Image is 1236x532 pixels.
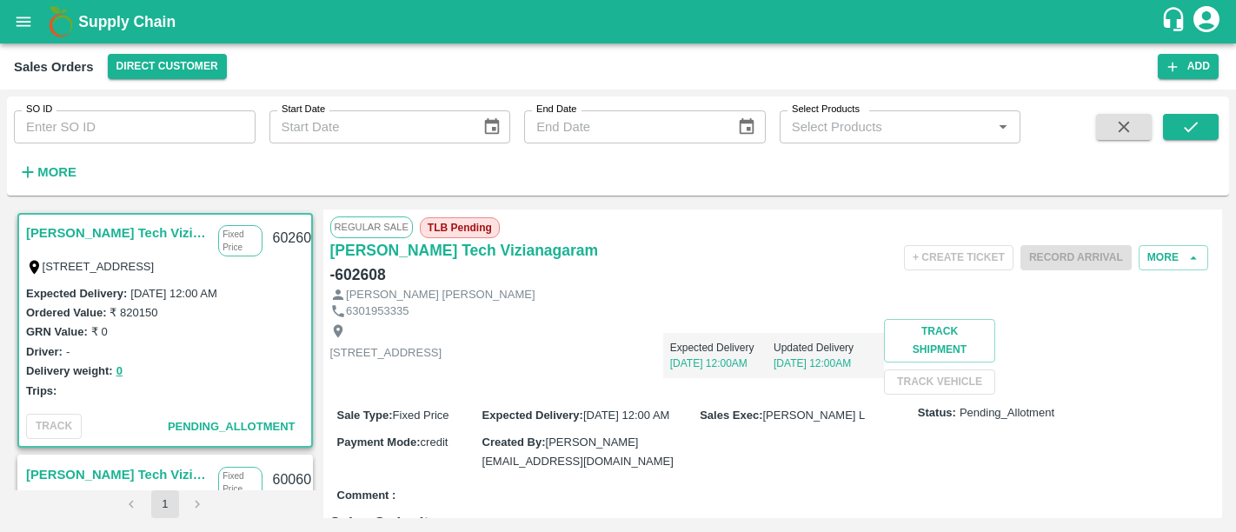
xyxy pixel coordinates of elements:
label: Sale Type : [337,409,393,422]
label: Expected Delivery : [482,409,583,422]
input: End Date [524,110,723,143]
label: Comment : [337,488,396,504]
p: 6301953335 [346,303,409,320]
span: [PERSON_NAME] L [763,409,866,422]
button: Track Shipment [884,319,994,362]
b: Supply Chain [78,13,176,30]
label: - [66,345,70,358]
label: Status: [918,405,956,422]
p: Fixed Price [218,225,262,256]
span: [PERSON_NAME][EMAIL_ADDRESS][DOMAIN_NAME] [482,436,674,468]
input: Select Products [785,116,987,138]
div: 602608 [262,218,329,259]
input: Start Date [269,110,468,143]
span: TLB Pending [420,217,500,238]
button: page 1 [151,490,179,518]
label: Expected Delivery : [26,287,127,300]
label: SO ID [26,103,52,116]
h6: - 602608 [330,263,386,287]
label: End Date [536,103,576,116]
p: [DATE] 12:00AM [774,356,877,371]
label: Payment Mode : [337,436,421,449]
a: Supply Chain [78,10,1160,34]
label: Ordered Value: [26,306,106,319]
label: Delivery weight: [26,364,113,377]
label: [DATE] 12:00 AM [130,287,216,300]
span: credit [421,436,449,449]
button: More [1139,245,1208,270]
p: Expected Delivery [670,340,774,356]
label: Trips: [26,384,56,397]
button: More [14,157,81,187]
span: Regular Sale [330,216,413,237]
a: [PERSON_NAME] Tech Vizianagaram [26,222,209,244]
div: Sales Orders [14,56,94,78]
span: Fixed Price [393,409,449,422]
button: open drawer [3,2,43,42]
a: [PERSON_NAME] Tech Vizianagaram [330,238,599,263]
img: logo [43,4,78,39]
label: GRN Value: [26,325,88,338]
nav: pagination navigation [116,490,215,518]
input: Enter SO ID [14,110,256,143]
label: Start Date [282,103,325,116]
p: Fixed Price [218,467,262,498]
p: Updated Delivery [774,340,877,356]
button: Choose date [475,110,508,143]
span: Pending_Allotment [168,420,296,433]
span: [DATE] 12:00 AM [583,409,669,422]
p: [DATE] 12:00AM [670,356,774,371]
button: Open [992,116,1014,138]
button: Add [1158,54,1219,79]
p: [STREET_ADDRESS] [330,345,442,362]
button: 0 [116,362,123,382]
div: 600609 [262,460,329,501]
label: [STREET_ADDRESS] [43,260,155,273]
span: Pending_Allotment [960,405,1054,422]
span: Please dispatch the trip before ending [1020,249,1132,263]
label: Driver: [26,345,63,358]
div: account of current user [1191,3,1222,40]
div: customer-support [1160,6,1191,37]
button: Select DC [108,54,227,79]
a: [PERSON_NAME] Tech Vizianagaram [26,463,209,486]
p: [PERSON_NAME] [PERSON_NAME] [346,287,535,303]
button: Choose date [730,110,763,143]
label: ₹ 820150 [110,306,157,319]
label: Sales Exec : [700,409,762,422]
strong: More [37,165,76,179]
label: Select Products [792,103,860,116]
label: ₹ 0 [91,325,108,338]
label: Created By : [482,436,546,449]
